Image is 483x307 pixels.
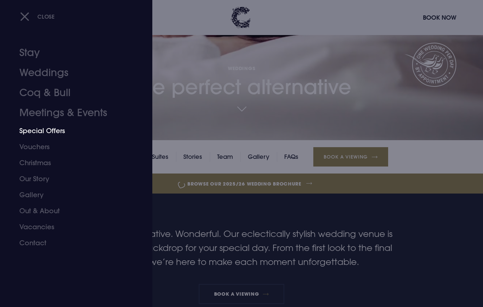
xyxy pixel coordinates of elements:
a: Gallery [19,187,125,203]
a: Weddings [19,63,125,83]
a: Stay [19,43,125,63]
a: Coq & Bull [19,83,125,103]
a: Our Story [19,171,125,187]
a: Vouchers [19,139,125,155]
a: Contact [19,235,125,251]
a: Christmas [19,155,125,171]
a: Meetings & Events [19,103,125,123]
button: Close [20,10,55,23]
a: Vacancies [19,219,125,235]
span: Close [37,13,55,20]
a: Out & About [19,203,125,219]
a: Special Offers [19,123,125,139]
